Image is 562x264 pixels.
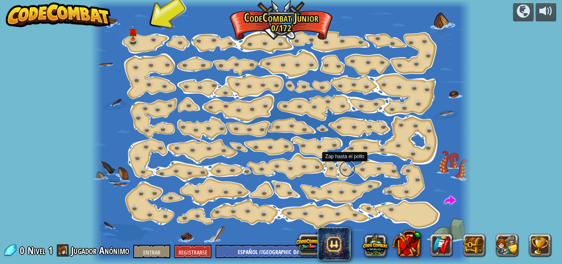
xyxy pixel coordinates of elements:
[513,2,534,22] button: Campañas
[143,248,160,256] font: Entrar
[536,2,556,22] button: Ajustar el volumen
[6,2,111,27] img: CodeCombat - Aprende a codificar jugando un juego
[20,244,24,257] font: 0
[133,245,170,258] button: Entrar
[48,244,53,257] font: 1
[71,244,129,257] font: Jugador Anónimo
[129,25,137,40] img: level-banner-unstarted.png
[174,245,211,258] button: Registrarse
[179,248,207,256] font: Registrarse
[28,244,45,257] font: Nivel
